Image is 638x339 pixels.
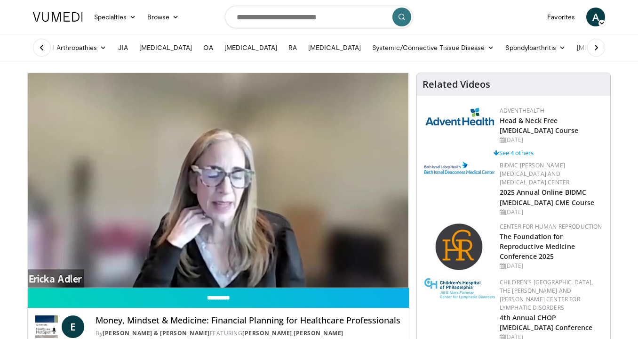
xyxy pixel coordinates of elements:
div: [DATE] [500,262,603,270]
input: Search topics, interventions [225,6,413,28]
a: 2025 Annual Online BIDMC [MEDICAL_DATA] CME Course [500,188,595,207]
a: Head & Neck Free [MEDICAL_DATA] Course [500,116,578,135]
h4: Related Videos [423,79,490,90]
a: The Foundation for Reproductive Medicine Conference 2025 [500,232,575,261]
div: [DATE] [500,136,603,144]
a: See 4 others [494,149,534,157]
a: BIDMC [PERSON_NAME][MEDICAL_DATA] and [MEDICAL_DATA] Center [500,161,570,186]
img: Roetzel & Andress [35,315,58,338]
a: E [62,315,84,338]
a: Center for Human Reproduction [500,223,602,231]
video-js: Video Player [28,73,409,288]
a: JIA [112,38,134,57]
a: Favorites [542,8,581,26]
a: Spondyloarthritis [500,38,571,57]
img: c058e059-5986-4522-8e32-16b7599f4943.png.150x105_q85_autocrop_double_scale_upscale_version-0.2.png [435,223,484,272]
a: [MEDICAL_DATA] [303,38,367,57]
img: VuMedi Logo [33,12,83,22]
h4: Money, Mindset & Medicine: Financial Planning for Healthcare Professionals [96,315,401,326]
div: [DATE] [500,208,603,216]
a: OA [198,38,219,57]
a: [PERSON_NAME] & [PERSON_NAME] [103,329,210,337]
a: A [586,8,605,26]
a: Children’s [GEOGRAPHIC_DATA], The [PERSON_NAME] and [PERSON_NAME] Center for Lymphatic Disorders [500,278,593,312]
a: 4th Annual CHOP [MEDICAL_DATA] Conference [500,313,593,332]
a: Browse [142,8,185,26]
a: [PERSON_NAME] [242,329,292,337]
a: [PERSON_NAME] [294,329,343,337]
a: [MEDICAL_DATA] [134,38,198,57]
img: 5c3c682d-da39-4b33-93a5-b3fb6ba9580b.jpg.150x105_q85_autocrop_double_scale_upscale_version-0.2.jpg [424,107,495,126]
a: AdventHealth [500,107,544,115]
a: Specialties [88,8,142,26]
img: ffa5faa8-5a43-44fb-9bed-3795f4b5ac57.jpg.150x105_q85_autocrop_double_scale_upscale_version-0.2.jpg [424,278,495,299]
a: Systemic/Connective Tissue Disease [367,38,500,57]
img: c96b19ec-a48b-46a9-9095-935f19585444.png.150x105_q85_autocrop_double_scale_upscale_version-0.2.png [424,162,495,174]
a: Crystal Arthropathies [27,38,112,57]
a: RA [283,38,303,57]
a: [MEDICAL_DATA] [219,38,283,57]
div: By FEATURING , [96,329,401,338]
